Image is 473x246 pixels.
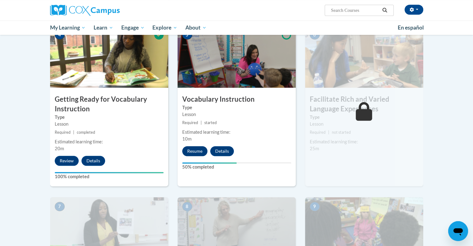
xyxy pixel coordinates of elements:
h3: Facilitate Rich and Varied Language Experiences [305,95,423,114]
span: | [328,130,329,135]
span: 7 [55,202,65,211]
label: Type [55,114,164,121]
span: | [201,120,202,125]
a: Engage [117,21,149,35]
a: Explore [148,21,181,35]
input: Search Courses [330,7,380,14]
span: My Learning [50,24,86,31]
div: Your progress [55,172,164,173]
button: Search [380,7,389,14]
iframe: Button to launch messaging window [448,221,468,241]
div: Main menu [41,21,433,35]
a: Cox Campus [50,5,168,16]
img: Course Image [178,26,296,88]
span: 10m [182,136,192,142]
a: En español [394,21,428,34]
button: Account Settings [405,5,423,15]
span: Required [55,130,71,135]
span: Engage [121,24,145,31]
span: 6 [310,30,320,39]
span: 25m [310,146,319,151]
span: 9 [310,202,320,211]
span: Learn [94,24,113,31]
label: Type [182,104,291,111]
button: Resume [182,146,207,156]
img: Course Image [305,26,423,88]
div: Estimated learning time: [310,138,419,145]
span: | [73,130,74,135]
h3: Getting Ready for Vocabulary Instruction [50,95,168,114]
span: 5 [182,30,192,39]
span: started [204,120,217,125]
span: 20m [55,146,64,151]
label: Type [310,114,419,121]
div: Estimated learning time: [55,138,164,145]
button: Review [55,156,79,166]
span: Explore [152,24,177,31]
button: Details [81,156,105,166]
span: Required [182,120,198,125]
span: 4 [55,30,65,39]
div: Lesson [182,111,291,118]
div: Lesson [55,121,164,128]
a: My Learning [46,21,90,35]
span: About [185,24,206,31]
label: 100% completed [55,173,164,180]
span: completed [77,130,95,135]
button: Details [210,146,234,156]
span: 8 [182,202,192,211]
a: Learn [90,21,117,35]
div: Your progress [182,162,237,164]
h3: Vocabulary Instruction [178,95,296,104]
label: 50% completed [182,164,291,170]
img: Cox Campus [50,5,120,16]
span: En español [398,24,424,31]
span: Required [310,130,326,135]
span: not started [332,130,351,135]
div: Lesson [310,121,419,128]
a: About [181,21,211,35]
div: Estimated learning time: [182,129,291,136]
img: Course Image [50,26,168,88]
